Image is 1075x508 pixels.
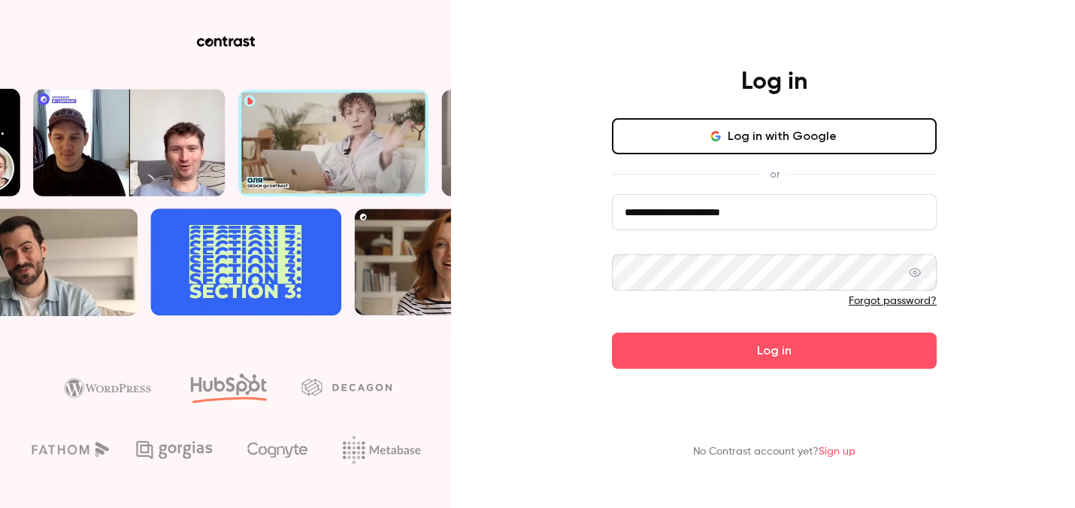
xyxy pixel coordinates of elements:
[301,379,392,395] img: decagon
[612,118,937,154] button: Log in with Google
[612,333,937,369] button: Log in
[849,296,937,306] a: Forgot password?
[693,444,855,460] p: No Contrast account yet?
[762,166,787,182] span: or
[741,67,807,97] h4: Log in
[819,446,855,457] a: Sign up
